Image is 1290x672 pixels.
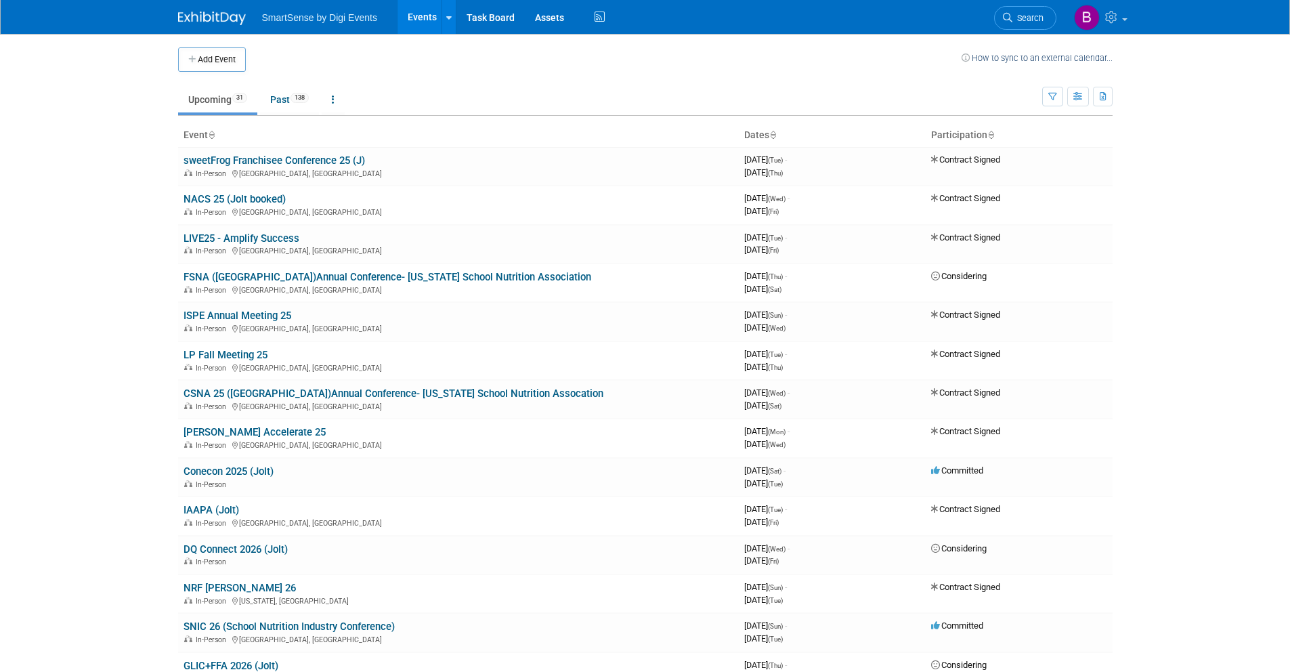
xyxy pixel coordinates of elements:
[744,543,790,553] span: [DATE]
[196,402,230,411] span: In-Person
[785,154,787,165] span: -
[196,286,230,295] span: In-Person
[184,558,192,564] img: In-Person Event
[208,129,215,140] a: Sort by Event Name
[184,286,192,293] img: In-Person Event
[768,364,783,371] span: (Thu)
[184,597,192,604] img: In-Person Event
[744,660,787,670] span: [DATE]
[184,208,192,215] img: In-Person Event
[744,582,787,592] span: [DATE]
[785,310,787,320] span: -
[931,387,1000,398] span: Contract Signed
[1074,5,1100,30] img: Brooke Howes
[931,232,1000,243] span: Contract Signed
[768,247,779,254] span: (Fri)
[931,154,1000,165] span: Contract Signed
[744,349,787,359] span: [DATE]
[744,439,786,449] span: [DATE]
[768,169,783,177] span: (Thu)
[184,206,733,217] div: [GEOGRAPHIC_DATA], [GEOGRAPHIC_DATA]
[744,426,790,436] span: [DATE]
[931,543,987,553] span: Considering
[788,387,790,398] span: -
[184,465,274,478] a: Conecon 2025 (Jolt)
[768,195,786,203] span: (Wed)
[768,312,783,319] span: (Sun)
[184,635,192,642] img: In-Person Event
[744,154,787,165] span: [DATE]
[768,506,783,513] span: (Tue)
[768,635,783,643] span: (Tue)
[744,362,783,372] span: [DATE]
[184,284,733,295] div: [GEOGRAPHIC_DATA], [GEOGRAPHIC_DATA]
[744,193,790,203] span: [DATE]
[262,12,377,23] span: SmartSense by Digi Events
[744,465,786,476] span: [DATE]
[768,208,779,215] span: (Fri)
[260,87,319,112] a: Past138
[744,310,787,320] span: [DATE]
[931,193,1000,203] span: Contract Signed
[196,597,230,606] span: In-Person
[744,322,786,333] span: [DATE]
[184,426,326,438] a: [PERSON_NAME] Accelerate 25
[291,93,309,103] span: 138
[785,271,787,281] span: -
[769,129,776,140] a: Sort by Start Date
[184,504,239,516] a: IAAPA (Jolt)
[184,595,733,606] div: [US_STATE], [GEOGRAPHIC_DATA]
[788,543,790,553] span: -
[184,517,733,528] div: [GEOGRAPHIC_DATA], [GEOGRAPHIC_DATA]
[768,584,783,591] span: (Sun)
[178,124,739,147] th: Event
[178,47,246,72] button: Add Event
[196,519,230,528] span: In-Person
[783,465,786,476] span: -
[768,234,783,242] span: (Tue)
[196,208,230,217] span: In-Person
[232,93,247,103] span: 31
[987,129,994,140] a: Sort by Participation Type
[196,324,230,333] span: In-Person
[184,167,733,178] div: [GEOGRAPHIC_DATA], [GEOGRAPHIC_DATA]
[744,400,781,411] span: [DATE]
[785,504,787,514] span: -
[768,623,783,630] span: (Sun)
[768,662,783,669] span: (Thu)
[931,660,987,670] span: Considering
[744,633,783,644] span: [DATE]
[931,310,1000,320] span: Contract Signed
[785,232,787,243] span: -
[184,543,288,555] a: DQ Connect 2026 (Jolt)
[788,193,790,203] span: -
[744,232,787,243] span: [DATE]
[931,504,1000,514] span: Contract Signed
[184,324,192,331] img: In-Person Event
[768,519,779,526] span: (Fri)
[184,387,603,400] a: CSNA 25 ([GEOGRAPHIC_DATA])Annual Conference- [US_STATE] School Nutrition Assocation
[184,364,192,371] img: In-Person Event
[785,621,787,631] span: -
[196,480,230,489] span: In-Person
[788,426,790,436] span: -
[196,441,230,450] span: In-Person
[184,169,192,176] img: In-Person Event
[184,633,733,644] div: [GEOGRAPHIC_DATA], [GEOGRAPHIC_DATA]
[768,545,786,553] span: (Wed)
[931,271,987,281] span: Considering
[196,558,230,566] span: In-Person
[196,364,230,373] span: In-Person
[768,597,783,604] span: (Tue)
[184,362,733,373] div: [GEOGRAPHIC_DATA], [GEOGRAPHIC_DATA]
[744,284,781,294] span: [DATE]
[785,660,787,670] span: -
[184,154,365,167] a: sweetFrog Franchisee Conference 25 (J)
[994,6,1056,30] a: Search
[184,322,733,333] div: [GEOGRAPHIC_DATA], [GEOGRAPHIC_DATA]
[785,349,787,359] span: -
[744,271,787,281] span: [DATE]
[184,582,296,594] a: NRF [PERSON_NAME] 26
[196,169,230,178] span: In-Person
[184,310,291,322] a: ISPE Annual Meeting 25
